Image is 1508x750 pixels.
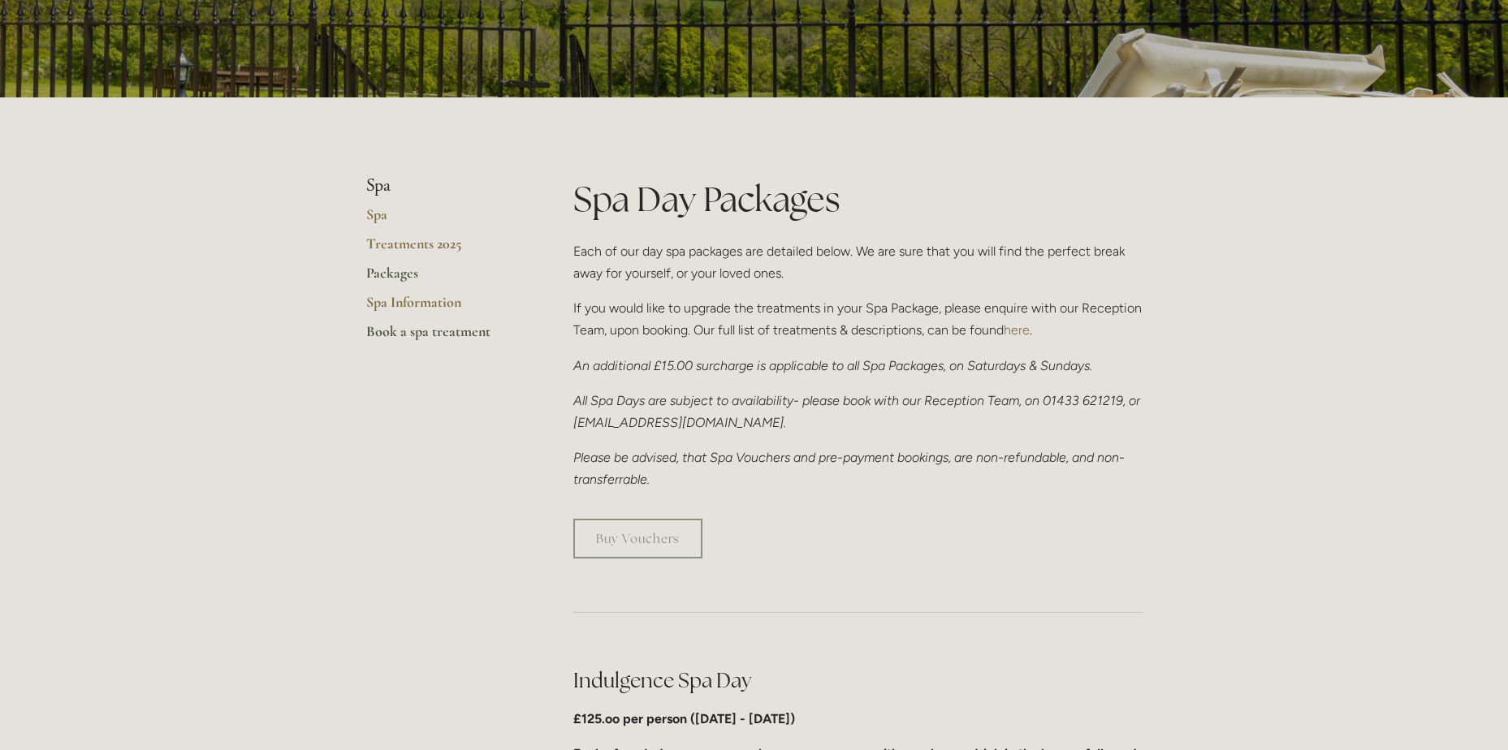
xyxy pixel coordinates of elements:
strong: £125.oo per person ([DATE] - [DATE]) [573,711,795,726]
a: Packages [366,264,521,293]
p: If you would like to upgrade the treatments in your Spa Package, please enquire with our Receptio... [573,297,1143,341]
a: Spa [366,205,521,235]
li: Spa [366,175,521,196]
h2: Indulgence Spa Day [573,666,1143,695]
a: Treatments 2025 [366,235,521,264]
h1: Spa Day Packages [573,175,1143,223]
a: Book a spa treatment [366,322,521,351]
p: Each of our day spa packages are detailed below. We are sure that you will find the perfect break... [573,240,1143,284]
em: An additional £15.00 surcharge is applicable to all Spa Packages, on Saturdays & Sundays. [573,358,1092,373]
a: Spa Information [366,293,521,322]
a: Buy Vouchers [573,519,702,558]
em: Please be advised, that Spa Vouchers and pre-payment bookings, are non-refundable, and non-transf... [573,450,1125,487]
a: here [1004,322,1030,338]
em: All Spa Days are subject to availability- please book with our Reception Team, on 01433 621219, o... [573,393,1143,430]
